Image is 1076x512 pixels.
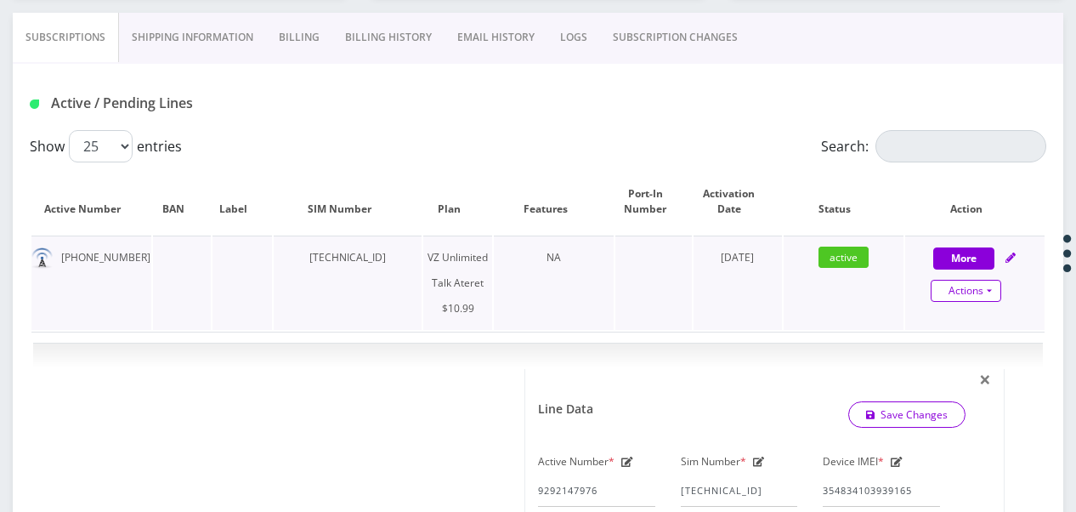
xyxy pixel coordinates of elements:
h1: Line Data [538,402,593,417]
th: Features: activate to sort column ascending [494,169,614,234]
th: Activation Date: activate to sort column ascending [694,169,782,234]
th: Plan: activate to sort column ascending [423,169,492,234]
label: Search: [821,130,1046,162]
a: Save Changes [848,401,966,428]
span: [DATE] [721,250,754,265]
th: Port-In Number: activate to sort column ascending [615,169,692,234]
td: [TECHNICAL_ID] [274,236,422,330]
img: default.png [31,247,53,269]
th: BAN: activate to sort column ascending [153,169,211,234]
th: Label: activate to sort column ascending [212,169,272,234]
select: Showentries [69,130,133,162]
a: Subscriptions [13,13,119,62]
label: Show entries [30,130,182,162]
th: Status: activate to sort column ascending [784,169,903,234]
button: More [933,247,994,270]
td: NA [494,236,614,330]
span: active [818,247,869,268]
a: SUBSCRIPTION CHANGES [600,13,750,62]
input: IMEI [823,475,940,507]
th: Active Number: activate to sort column ascending [31,169,151,234]
input: Sim Number [681,475,798,507]
h1: Active / Pending Lines [30,95,352,111]
th: Action: activate to sort column ascending [905,169,1045,234]
th: SIM Number: activate to sort column ascending [274,169,422,234]
a: LOGS [547,13,600,62]
a: Billing [266,13,332,62]
label: Device IMEI [823,449,884,475]
label: Active Number [538,449,614,475]
button: Save Changes [848,402,966,428]
input: Active Number [538,475,655,507]
td: [PHONE_NUMBER] [31,236,151,330]
td: VZ Unlimited Talk Ateret $10.99 [423,236,492,330]
img: Active / Pending Lines [30,100,39,109]
label: Sim Number [681,449,746,475]
a: Shipping Information [119,13,266,62]
a: EMAIL HISTORY [445,13,547,62]
a: Actions [931,280,1001,302]
span: × [979,365,991,393]
a: Billing History [332,13,445,62]
input: Search: [875,130,1046,162]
